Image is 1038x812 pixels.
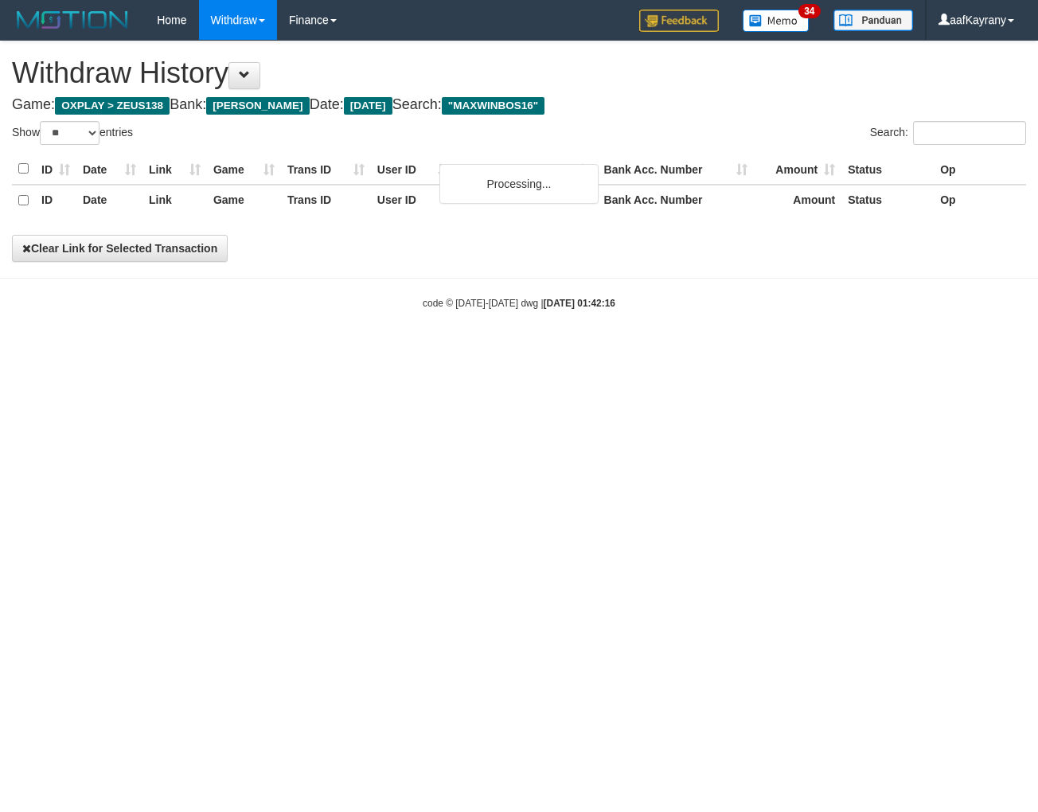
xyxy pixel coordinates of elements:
[798,4,820,18] span: 34
[841,154,934,185] th: Status
[76,185,142,216] th: Date
[639,10,719,32] img: Feedback.jpg
[423,298,615,309] small: code © [DATE]-[DATE] dwg |
[35,185,76,216] th: ID
[142,185,207,216] th: Link
[913,121,1026,145] input: Search:
[207,185,281,216] th: Game
[76,154,142,185] th: Date
[371,185,455,216] th: User ID
[207,154,281,185] th: Game
[934,154,1026,185] th: Op
[870,121,1026,145] label: Search:
[281,154,371,185] th: Trans ID
[35,154,76,185] th: ID
[344,97,392,115] span: [DATE]
[12,121,133,145] label: Show entries
[371,154,455,185] th: User ID
[598,154,755,185] th: Bank Acc. Number
[442,97,545,115] span: "MAXWINBOS16"
[544,298,615,309] strong: [DATE] 01:42:16
[12,8,133,32] img: MOTION_logo.png
[281,185,371,216] th: Trans ID
[833,10,913,31] img: panduan.png
[12,97,1026,113] h4: Game: Bank: Date: Search:
[40,121,100,145] select: Showentries
[934,185,1026,216] th: Op
[206,97,309,115] span: [PERSON_NAME]
[743,10,810,32] img: Button%20Memo.svg
[439,164,599,204] div: Processing...
[12,57,1026,89] h1: Withdraw History
[754,185,841,216] th: Amount
[55,97,170,115] span: OXPLAY > ZEUS138
[142,154,207,185] th: Link
[12,235,228,262] button: Clear Link for Selected Transaction
[841,185,934,216] th: Status
[598,185,755,216] th: Bank Acc. Number
[754,154,841,185] th: Amount
[455,154,598,185] th: Bank Acc. Name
